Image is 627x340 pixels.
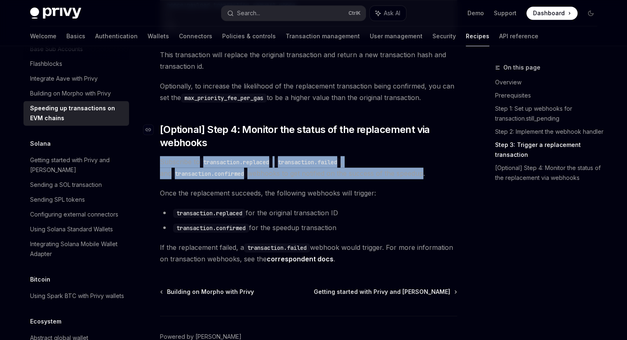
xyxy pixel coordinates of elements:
a: Integrating Solana Mobile Wallet Adapter [23,237,129,261]
code: max_priority_fee_per_gas [181,93,267,102]
a: Wallets [148,26,169,46]
img: dark logo [30,7,81,19]
li: for the original transaction ID [160,207,457,219]
a: correspondent docs [267,255,333,263]
div: Sending SPL tokens [30,195,85,205]
button: Search...CtrlK [221,6,366,21]
a: Navigate to header [143,123,160,136]
a: Using Solana Standard Wallets [23,222,129,237]
div: Speeding up transactions on EVM chains [30,103,124,123]
code: transaction.replaced [200,158,272,167]
h5: Solana [30,139,51,149]
div: Using Solana Standard Wallets [30,224,113,234]
a: Welcome [30,26,56,46]
h5: Ecosystem [30,317,61,326]
span: Optionally, to increase the likelihood of the replacement transaction being confirmed, you can se... [160,80,457,103]
a: Support [494,9,517,17]
span: Once the replacement succeeds, the following webhooks will trigger: [160,187,457,199]
li: for the speedup transaction [160,222,457,233]
a: Building on Morpho with Privy [161,288,254,296]
a: Using Spark BTC with Privy wallets [23,289,129,303]
a: Sending SPL tokens [23,192,129,207]
a: Configuring external connectors [23,207,129,222]
code: transaction.failed [244,243,310,252]
a: Flashblocks [23,56,129,71]
code: transaction.confirmed [173,224,249,233]
button: Toggle dark mode [584,7,597,20]
span: This transaction will replace the original transaction and return a new transaction hash and tran... [160,49,457,72]
a: Demo [467,9,484,17]
div: Flashblocks [30,59,62,69]
span: Subscribe to , , and webhooks to get notified on the success of the speedup. [160,156,457,179]
code: transaction.failed [275,158,341,167]
div: Sending a SOL transaction [30,180,102,190]
a: Transaction management [286,26,360,46]
a: Step 2: Implement the webhook handler [495,125,604,138]
a: Connectors [179,26,212,46]
div: Getting started with Privy and [PERSON_NAME] [30,155,124,175]
div: Building on Morpho with Privy [30,88,111,98]
a: Integrate Aave with Privy [23,71,129,86]
code: transaction.confirmed [171,169,247,178]
code: transaction.replaced [173,209,246,218]
div: Integrate Aave with Privy [30,74,98,84]
div: Search... [237,8,260,18]
span: Ask AI [384,9,400,17]
a: Overview [495,76,604,89]
div: Configuring external connectors [30,210,118,219]
button: Ask AI [370,6,406,21]
h5: Bitcoin [30,275,50,284]
a: Getting started with Privy and [PERSON_NAME] [314,288,456,296]
span: Dashboard [533,9,565,17]
span: [Optional] Step 4: Monitor the status of the replacement via webhooks [160,123,457,149]
a: API reference [499,26,538,46]
span: Ctrl K [348,10,361,16]
a: Prerequisites [495,89,604,102]
a: Sending a SOL transaction [23,177,129,192]
a: Step 1: Set up webhooks for transaction.still_pending [495,102,604,125]
a: Basics [66,26,85,46]
a: User management [370,26,423,46]
a: Building on Morpho with Privy [23,86,129,101]
a: Dashboard [526,7,578,20]
div: Integrating Solana Mobile Wallet Adapter [30,239,124,259]
a: Speeding up transactions on EVM chains [23,101,129,126]
span: On this page [503,63,540,72]
div: Using Spark BTC with Privy wallets [30,291,124,301]
a: Security [432,26,456,46]
span: Building on Morpho with Privy [167,288,254,296]
a: [Optional] Step 4: Monitor the status of the replacement via webhooks [495,161,604,184]
a: Policies & controls [222,26,276,46]
a: Authentication [95,26,138,46]
span: Getting started with Privy and [PERSON_NAME] [314,288,450,296]
a: Getting started with Privy and [PERSON_NAME] [23,153,129,177]
a: Recipes [466,26,489,46]
a: Step 3: Trigger a replacement transaction [495,138,604,161]
span: If the replacement failed, a webhook would trigger. For more information on transaction webhooks,... [160,242,457,265]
